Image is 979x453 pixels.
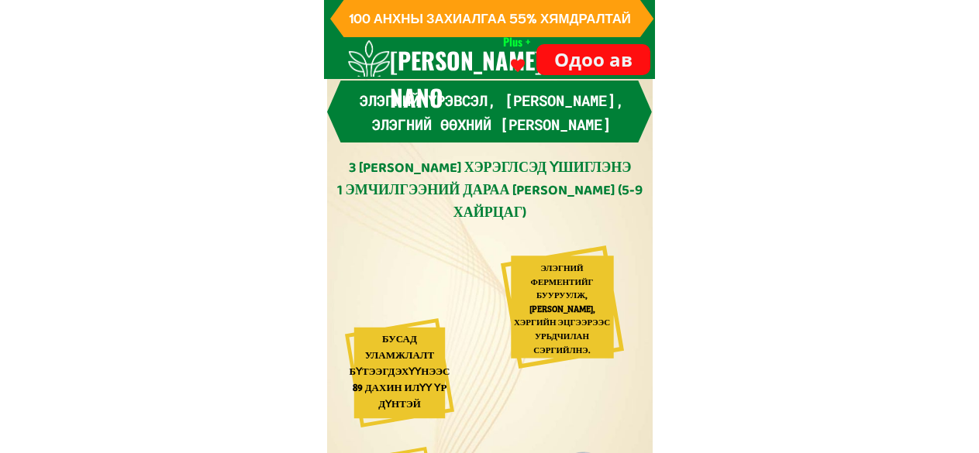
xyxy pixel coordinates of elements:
div: БУСАД УЛАМЖЛАЛТ БҮТЭЭГДЭХҮҮНЭЭС 89 ДАХИН ИЛҮҮ ҮР ДҮНТЭЙ [350,332,450,413]
div: ЭЛЭГНИЙ ФЕРМЕНТИЙГ БУУРУУЛЖ, [PERSON_NAME], ХЭРГИЙН ЭЦГЭЭРЭЭС УРЬДЧИЛАН СЭРГИЙЛНЭ. [512,263,612,358]
h3: Элэгний үрэвсэл, [PERSON_NAME], элэгний өөхний [PERSON_NAME] [333,89,650,136]
p: Одоо ав [536,44,650,75]
h3: [PERSON_NAME] NANO [390,42,562,116]
div: 3 [PERSON_NAME] ХЭРЭГЛСЭД ҮШИГЛЭНЭ 1 ЭМЧИЛГЭЭНИЙ ДАРАА [PERSON_NAME] (5-9 ХАЙРЦАГ) [333,159,647,225]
